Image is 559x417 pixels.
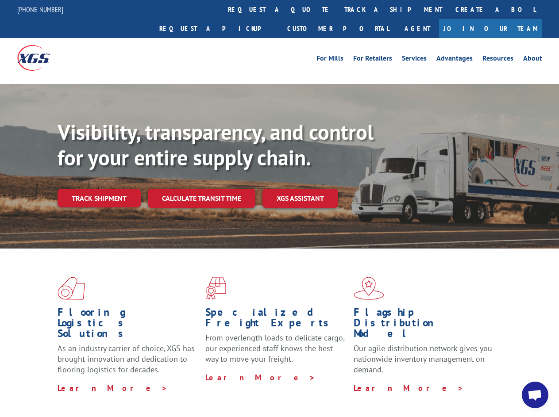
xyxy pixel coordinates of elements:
h1: Flagship Distribution Model [354,307,495,343]
img: xgs-icon-total-supply-chain-intelligence-red [58,277,85,300]
span: Our agile distribution network gives you nationwide inventory management on demand. [354,343,492,375]
a: Resources [482,55,513,65]
h1: Specialized Freight Experts [205,307,347,333]
span: As an industry carrier of choice, XGS has brought innovation and dedication to flooring logistics... [58,343,195,375]
a: Calculate transit time [148,189,255,208]
a: Learn More > [58,383,168,393]
a: For Retailers [353,55,392,65]
p: From overlength loads to delicate cargo, our experienced staff knows the best way to move your fr... [205,333,347,372]
a: Services [402,55,427,65]
a: XGS ASSISTANT [262,189,338,208]
a: About [523,55,542,65]
a: [PHONE_NUMBER] [17,5,63,14]
a: Learn More > [205,372,316,383]
a: Customer Portal [281,19,396,38]
h1: Flooring Logistics Solutions [58,307,199,343]
img: xgs-icon-flagship-distribution-model-red [354,277,384,300]
a: Track shipment [58,189,141,207]
a: Join Our Team [439,19,542,38]
div: Open chat [522,382,548,408]
a: For Mills [316,55,343,65]
img: xgs-icon-focused-on-flooring-red [205,277,226,300]
a: Advantages [436,55,473,65]
a: Agent [396,19,439,38]
b: Visibility, transparency, and control for your entire supply chain. [58,118,374,171]
a: Learn More > [354,383,464,393]
a: Request a pickup [153,19,281,38]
